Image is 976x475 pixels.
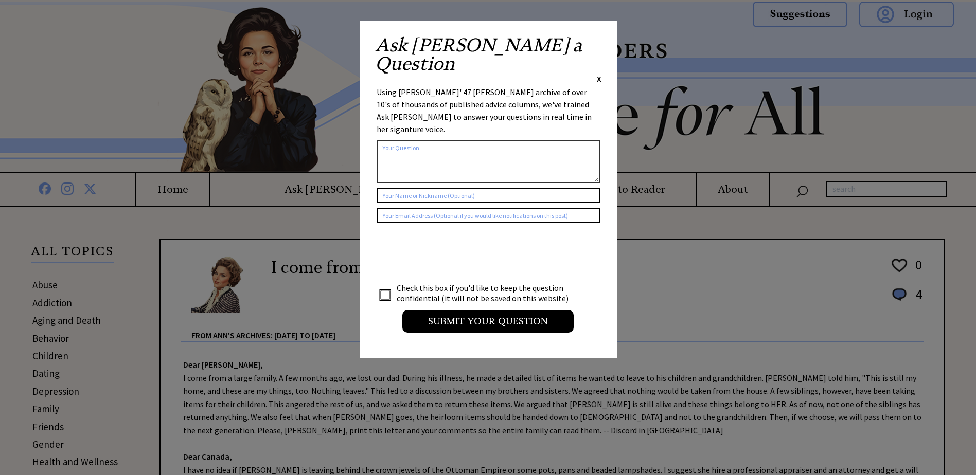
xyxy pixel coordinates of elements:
[377,188,600,203] input: Your Name or Nickname (Optional)
[377,233,533,273] iframe: reCAPTCHA
[597,74,601,84] span: X
[396,282,578,304] td: Check this box if you'd like to keep the question confidential (it will not be saved on this webs...
[377,86,600,135] div: Using [PERSON_NAME]' 47 [PERSON_NAME] archive of over 10's of thousands of published advice colum...
[375,36,601,73] h2: Ask [PERSON_NAME] a Question
[377,208,600,223] input: Your Email Address (Optional if you would like notifications on this post)
[402,310,574,333] input: Submit your Question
